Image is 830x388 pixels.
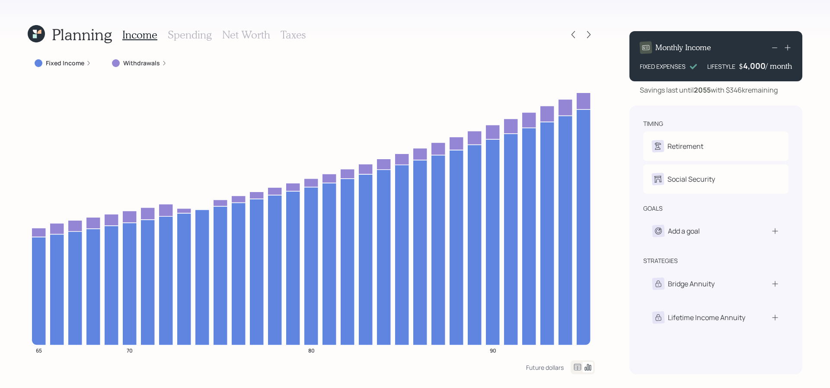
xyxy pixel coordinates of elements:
b: 2055 [694,85,711,95]
h4: Monthly Income [655,43,711,52]
h3: Taxes [281,29,306,41]
div: timing [643,119,663,128]
label: Fixed Income [46,59,84,67]
div: Retirement [667,141,703,151]
div: Add a goal [668,226,700,236]
div: LIFESTYLE [707,62,735,71]
h3: Net Worth [222,29,270,41]
h4: / month [766,61,792,71]
div: FIXED EXPENSES [640,62,686,71]
div: goals [643,204,663,213]
tspan: 65 [36,346,42,354]
label: Withdrawals [123,59,160,67]
div: Future dollars [526,363,564,372]
h1: Planning [52,25,112,44]
div: Savings last until with $346k remaining [640,85,778,95]
div: strategies [643,257,678,265]
h3: Spending [168,29,212,41]
tspan: 90 [490,346,496,354]
h4: $ [739,61,743,71]
div: 4,000 [743,61,766,71]
h3: Income [122,29,157,41]
div: Social Security [667,174,715,184]
tspan: 80 [308,346,315,354]
div: Lifetime Income Annuity [668,312,745,323]
tspan: 70 [127,346,133,354]
div: Bridge Annuity [668,279,715,289]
